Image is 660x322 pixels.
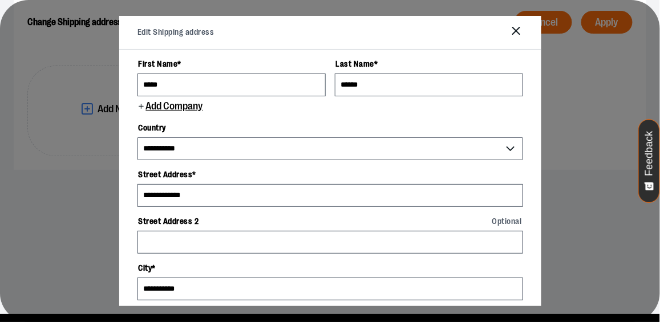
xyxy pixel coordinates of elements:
[492,217,522,225] span: Optional
[137,165,523,184] label: Street Address *
[509,24,523,41] button: Close
[137,101,203,113] button: Add Company
[137,118,523,137] label: Country
[145,101,203,112] span: Add Company
[137,54,326,74] label: First Name *
[137,211,523,231] label: Street Address 2
[644,131,655,176] span: Feedback
[137,27,214,38] h2: Edit Shipping address
[335,54,523,74] label: Last Name *
[638,119,660,203] button: Feedback - Show survey
[137,258,523,278] label: City *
